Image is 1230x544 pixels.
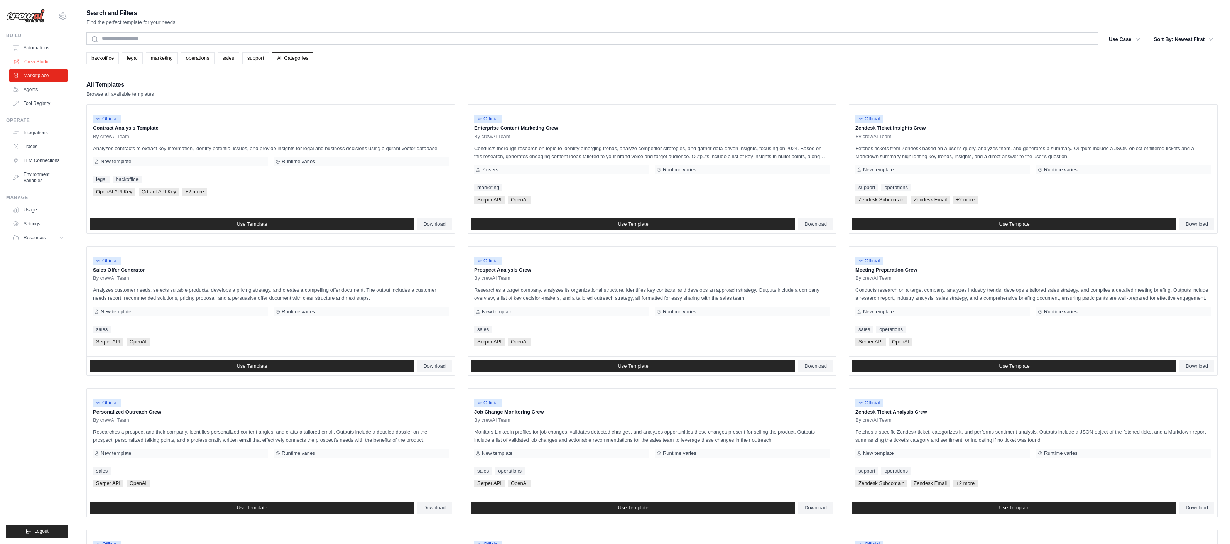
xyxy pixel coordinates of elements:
[508,338,531,346] span: OpenAI
[9,168,68,187] a: Environment Variables
[855,480,907,487] span: Zendesk Subdomain
[9,69,68,82] a: Marketplace
[1179,218,1214,230] a: Download
[798,218,833,230] a: Download
[101,450,131,456] span: New template
[9,154,68,167] a: LLM Connections
[495,467,525,475] a: operations
[1179,360,1214,372] a: Download
[1191,507,1230,544] iframe: Chat Widget
[93,115,121,123] span: Official
[999,505,1029,511] span: Use Template
[1149,32,1218,46] button: Sort By: Newest First
[1186,363,1208,369] span: Download
[881,467,911,475] a: operations
[855,428,1211,444] p: Fetches a specific Zendesk ticket, categorizes it, and performs sentiment analysis. Outputs inclu...
[1044,167,1078,173] span: Runtime varies
[93,428,449,444] p: Researches a prospect and their company, identifies personalized content angles, and crafts a tai...
[86,19,176,26] p: Find the perfect template for your needs
[855,326,873,333] a: sales
[113,176,141,183] a: backoffice
[417,360,452,372] a: Download
[881,184,911,191] a: operations
[34,528,49,534] span: Logout
[122,52,142,64] a: legal
[423,221,446,227] span: Download
[24,235,46,241] span: Resources
[474,467,492,475] a: sales
[663,450,696,456] span: Runtime varies
[93,417,129,423] span: By crewAI Team
[6,194,68,201] div: Manage
[1104,32,1145,46] button: Use Case
[804,363,827,369] span: Download
[474,257,502,265] span: Official
[855,144,1211,160] p: Fetches tickets from Zendesk based on a user's query, analyzes them, and generates a summary. Out...
[417,502,452,514] a: Download
[474,124,830,132] p: Enterprise Content Marketing Crew
[798,360,833,372] a: Download
[482,450,512,456] span: New template
[9,204,68,216] a: Usage
[852,218,1176,230] a: Use Template
[863,309,894,315] span: New template
[474,196,505,204] span: Serper API
[93,338,123,346] span: Serper API
[482,167,498,173] span: 7 users
[9,127,68,139] a: Integrations
[1186,505,1208,511] span: Download
[911,480,950,487] span: Zendesk Email
[9,218,68,230] a: Settings
[663,167,696,173] span: Runtime varies
[863,167,894,173] span: New template
[6,32,68,39] div: Build
[999,221,1029,227] span: Use Template
[474,286,830,302] p: Researches a target company, analyzes its organizational structure, identifies key contacts, and ...
[242,52,269,64] a: support
[663,309,696,315] span: Runtime varies
[474,408,830,416] p: Job Change Monitoring Crew
[852,502,1176,514] a: Use Template
[93,144,449,152] p: Analyzes contracts to extract key information, identify potential issues, and provide insights fo...
[90,360,414,372] a: Use Template
[508,480,531,487] span: OpenAI
[474,399,502,407] span: Official
[86,90,154,98] p: Browse all available templates
[798,502,833,514] a: Download
[804,221,827,227] span: Download
[127,480,150,487] span: OpenAI
[146,52,178,64] a: marketing
[10,56,68,68] a: Crew Studio
[6,117,68,123] div: Operate
[999,363,1029,369] span: Use Template
[1186,221,1208,227] span: Download
[1044,309,1078,315] span: Runtime varies
[1044,450,1078,456] span: Runtime varies
[282,309,315,315] span: Runtime varies
[855,275,892,281] span: By crewAI Team
[855,266,1211,274] p: Meeting Preparation Crew
[93,480,123,487] span: Serper API
[474,115,502,123] span: Official
[272,52,313,64] a: All Categories
[855,133,892,140] span: By crewAI Team
[855,286,1211,302] p: Conducts research on a target company, analyzes industry trends, develops a tailored sales strate...
[93,399,121,407] span: Official
[9,97,68,110] a: Tool Registry
[86,52,119,64] a: backoffice
[139,188,179,196] span: Qdrant API Key
[90,218,414,230] a: Use Template
[9,42,68,54] a: Automations
[6,9,45,24] img: Logo
[1179,502,1214,514] a: Download
[618,221,648,227] span: Use Template
[423,363,446,369] span: Download
[474,275,510,281] span: By crewAI Team
[474,480,505,487] span: Serper API
[474,338,505,346] span: Serper API
[93,257,121,265] span: Official
[93,124,449,132] p: Contract Analysis Template
[237,505,267,511] span: Use Template
[474,326,492,333] a: sales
